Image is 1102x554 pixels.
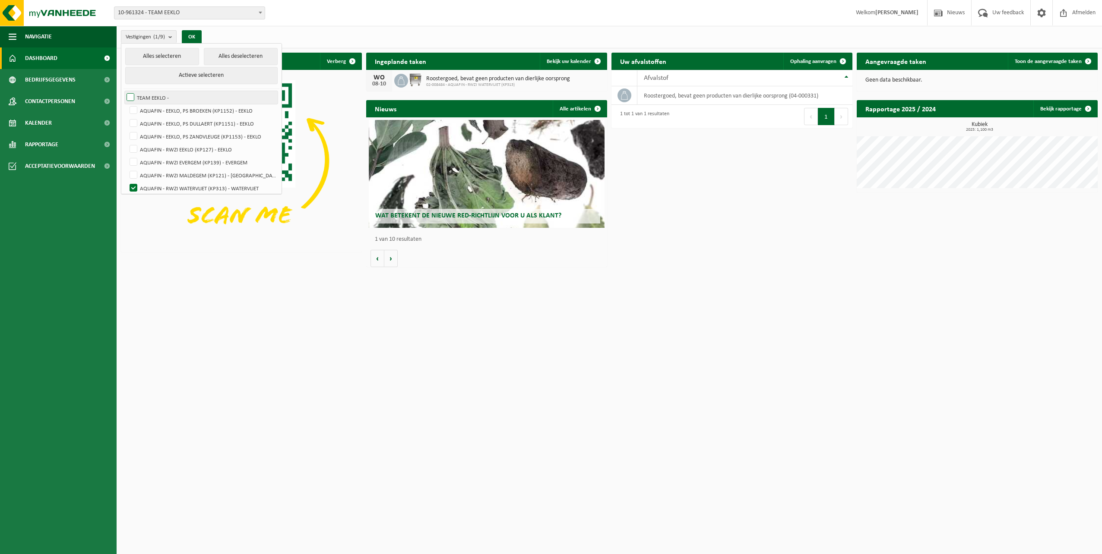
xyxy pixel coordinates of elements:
span: Kalender [25,112,52,134]
button: Alles deselecteren [204,48,278,65]
a: Toon de aangevraagde taken [1008,53,1097,70]
h2: Ingeplande taken [366,53,435,69]
span: Verberg [327,59,346,64]
label: TEAM EEKLO - [125,91,278,104]
label: AQUAFIN - EEKLO, PS BROEKEN (KP1152) - EEKLO [128,104,278,117]
a: Bekijk rapportage [1033,100,1097,117]
button: Alles selecteren [125,48,199,65]
label: AQUAFIN - RWZI WATERVLIET (KP313) - WATERVLIET [128,182,278,195]
span: 10-961324 - TEAM EEKLO [114,6,265,19]
button: Vestigingen(1/9) [121,30,177,43]
td: roostergoed, bevat geen producten van dierlijke oorsprong (04-000331) [637,86,852,105]
p: Geen data beschikbaar. [865,77,1089,83]
a: Wat betekent de nieuwe RED-richtlijn voor u als klant? [369,120,605,228]
span: Bedrijfsgegevens [25,69,76,91]
button: Actieve selecteren [125,67,278,84]
span: Bekijk uw kalender [547,59,591,64]
h2: Uw afvalstoffen [611,53,675,69]
button: Next [835,108,848,125]
a: Ophaling aanvragen [783,53,852,70]
span: Contactpersonen [25,91,75,112]
div: 1 tot 1 van 1 resultaten [616,107,669,126]
h2: Rapportage 2025 / 2024 [857,100,944,117]
h2: Nieuws [366,100,405,117]
img: WB-1100-GAL-GY-01 [408,72,423,87]
button: Previous [804,108,818,125]
label: AQUAFIN - EEKLO, PS ZANDVLEUGE (KP1153) - EEKLO [128,130,278,143]
div: 08-10 [370,81,388,87]
span: Acceptatievoorwaarden [25,155,95,177]
button: Verberg [320,53,361,70]
a: Alle artikelen [553,100,606,117]
button: Vorige [370,250,384,267]
count: (1/9) [153,34,165,40]
label: AQUAFIN - RWZI EEKLO (KP127) - EEKLO [128,143,278,156]
label: AQUAFIN - RWZI MALDEGEM (KP121) - [GEOGRAPHIC_DATA] [128,169,278,182]
span: Wat betekent de nieuwe RED-richtlijn voor u als klant? [375,212,561,219]
div: WO [370,74,388,81]
button: Volgende [384,250,398,267]
span: Roostergoed, bevat geen producten van dierlijke oorsprong [426,76,570,82]
span: 10-961324 - TEAM EEKLO [114,7,265,19]
strong: [PERSON_NAME] [875,9,918,16]
label: AQUAFIN - EEKLO, PS DULLAERT (KP1151) - EEKLO [128,117,278,130]
span: Rapportage [25,134,58,155]
a: Bekijk uw kalender [540,53,606,70]
span: Ophaling aanvragen [790,59,836,64]
h2: Aangevraagde taken [857,53,935,69]
button: OK [182,30,202,44]
span: Afvalstof [644,75,668,82]
button: 1 [818,108,835,125]
span: Vestigingen [126,31,165,44]
span: 02-008484 - AQUAFIN - RWZI WATERVLIET (KP313) [426,82,570,88]
span: Navigatie [25,26,52,47]
span: Toon de aangevraagde taken [1015,59,1082,64]
p: 1 van 10 resultaten [375,236,603,242]
h3: Kubiek [861,122,1098,132]
span: 2025: 1,100 m3 [861,128,1098,132]
label: AQUAFIN - RWZI EVERGEM (KP139) - EVERGEM [128,156,278,169]
span: Dashboard [25,47,57,69]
